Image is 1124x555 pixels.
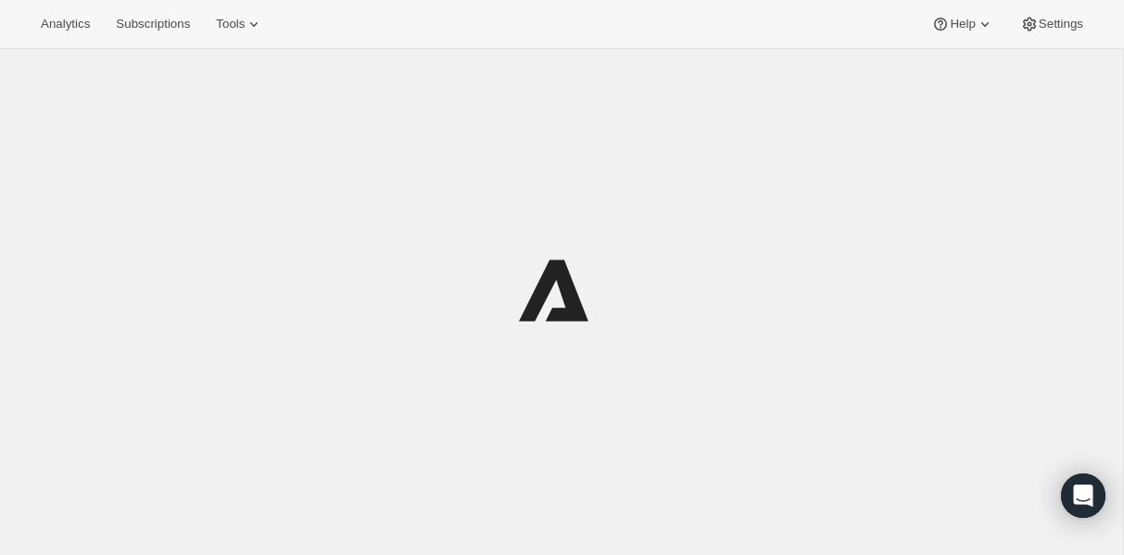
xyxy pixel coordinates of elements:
span: Settings [1039,17,1083,32]
button: Subscriptions [105,11,201,37]
span: Analytics [41,17,90,32]
button: Help [920,11,1004,37]
span: Help [950,17,975,32]
span: Subscriptions [116,17,190,32]
button: Tools [205,11,274,37]
div: Open Intercom Messenger [1061,473,1105,518]
button: Settings [1009,11,1094,37]
span: Tools [216,17,245,32]
button: Analytics [30,11,101,37]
